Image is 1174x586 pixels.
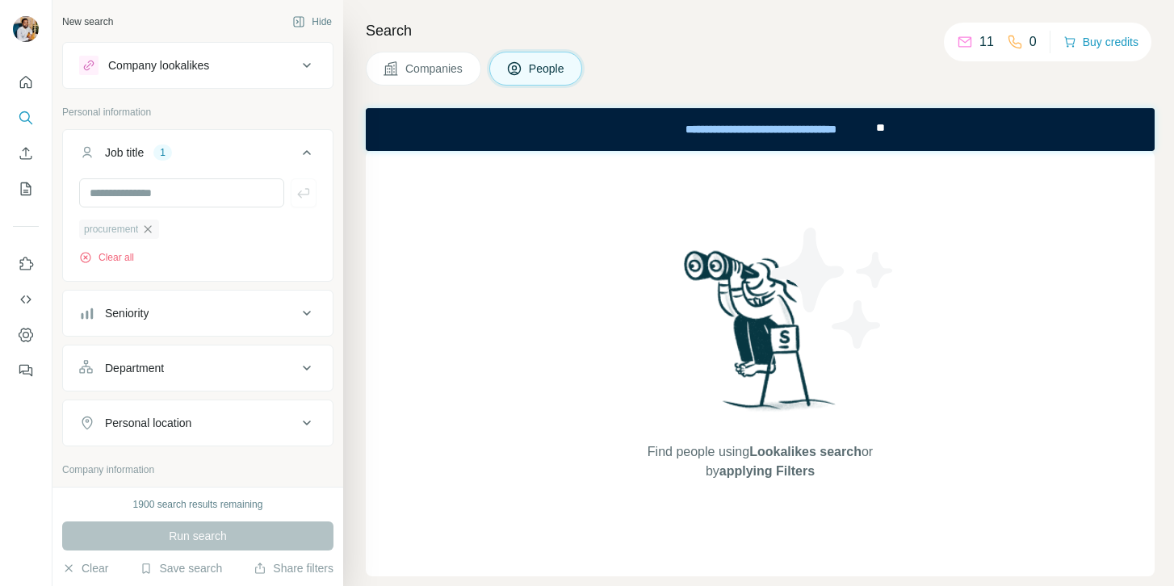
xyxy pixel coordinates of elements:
div: 1900 search results remaining [133,497,263,512]
span: Find people using or by [631,442,889,481]
p: Personal information [62,105,333,119]
div: Personal location [105,415,191,431]
img: Surfe Illustration - Woman searching with binoculars [677,246,845,426]
button: Use Surfe on LinkedIn [13,249,39,278]
button: Clear all [79,250,134,265]
button: Enrich CSV [13,139,39,168]
div: New search [62,15,113,29]
p: 11 [979,32,994,52]
div: Department [105,360,164,376]
button: Seniority [63,294,333,333]
button: Company lookalikes [63,46,333,85]
button: Share filters [254,560,333,576]
p: Company information [62,463,333,477]
div: 1 [153,145,172,160]
span: People [529,61,566,77]
p: 0 [1029,32,1037,52]
button: Use Surfe API [13,285,39,314]
button: My lists [13,174,39,203]
h4: Search [366,19,1155,42]
button: Personal location [63,404,333,442]
button: Save search [140,560,222,576]
span: Lookalikes search [749,445,862,458]
button: Quick start [13,68,39,97]
img: Avatar [13,16,39,42]
span: procurement [84,222,138,236]
button: Buy credits [1063,31,1138,53]
button: Clear [62,560,108,576]
span: applying Filters [719,464,815,478]
button: Feedback [13,356,39,385]
div: Seniority [105,305,149,321]
button: Dashboard [13,320,39,350]
button: Department [63,349,333,387]
iframe: Banner [366,108,1155,151]
div: Job title [105,144,144,161]
button: Job title1 [63,133,333,178]
button: Search [13,103,39,132]
div: Company lookalikes [108,57,209,73]
button: Hide [281,10,343,34]
img: Surfe Illustration - Stars [761,216,906,361]
span: Companies [405,61,464,77]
